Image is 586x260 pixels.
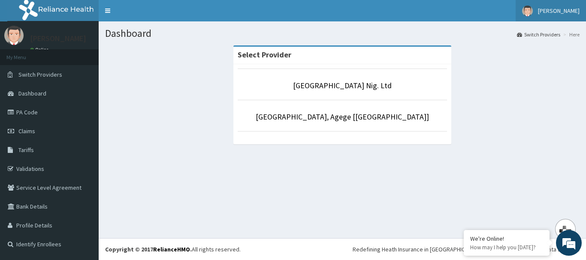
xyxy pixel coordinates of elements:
div: Redefining Heath Insurance in [GEOGRAPHIC_DATA] using Telemedicine and Data Science! [353,245,580,254]
strong: Select Provider [238,50,291,60]
li: Here [561,31,580,38]
h1: Dashboard [105,28,580,39]
span: Dashboard [18,90,46,97]
a: RelianceHMO [153,245,190,253]
span: Claims [18,127,35,135]
strong: Copyright © 2017 . [105,245,192,253]
span: [PERSON_NAME] [538,7,580,15]
p: How may I help you today? [470,244,543,251]
footer: All rights reserved. [99,238,586,260]
img: User Image [522,6,533,16]
span: Tariffs [18,146,34,154]
a: [GEOGRAPHIC_DATA], Agege [[GEOGRAPHIC_DATA]] [256,112,429,122]
a: Online [30,47,51,53]
div: We're Online! [470,235,543,242]
a: Switch Providers [517,31,560,38]
a: [GEOGRAPHIC_DATA] Nig. Ltd [293,81,392,90]
img: User Image [4,26,24,45]
p: [PERSON_NAME] [30,35,86,42]
img: svg+xml,%3Csvg%20xmlns%3D%22http%3A%2F%2Fwww.w3.org%2F2000%2Fsvg%22%20width%3D%2228%22%20height%3... [559,226,571,233]
span: Switch Providers [18,71,62,78]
